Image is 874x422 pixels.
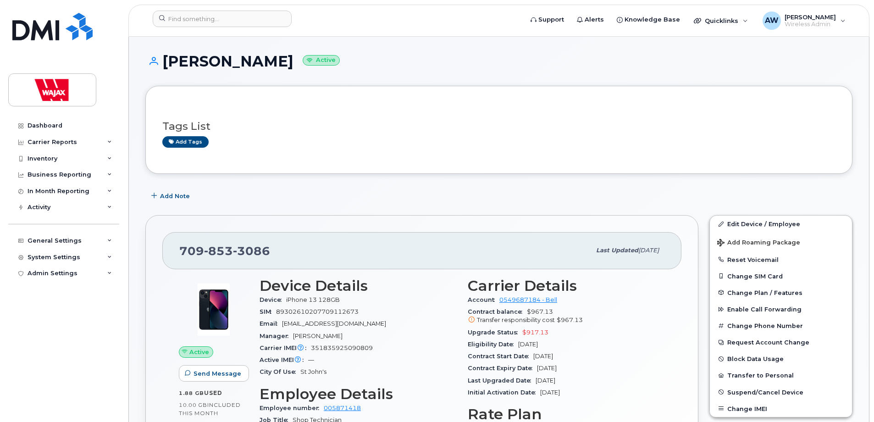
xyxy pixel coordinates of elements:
span: [DATE] [638,247,659,254]
button: Block Data Usage [710,350,852,367]
span: Employee number [260,405,324,411]
span: [DATE] [536,377,555,384]
span: [DATE] [537,365,557,372]
span: $967.13 [557,316,583,323]
span: Transfer responsibility cost [477,316,555,323]
span: Change Plan / Features [727,289,802,296]
span: [EMAIL_ADDRESS][DOMAIN_NAME] [282,320,386,327]
span: [DATE] [518,341,538,348]
span: 89302610207709112673 [276,308,359,315]
span: Add Roaming Package [717,239,800,248]
span: Contract balance [468,308,527,315]
span: 709 [179,244,270,258]
button: Reset Voicemail [710,251,852,268]
h3: Device Details [260,278,457,294]
span: 1.88 GB [179,390,204,396]
span: Send Message [194,369,241,378]
button: Add Note [145,188,198,204]
span: Last Upgraded Date [468,377,536,384]
h1: [PERSON_NAME] [145,53,852,69]
button: Suspend/Cancel Device [710,384,852,400]
span: [DATE] [533,353,553,360]
span: Email [260,320,282,327]
span: used [204,389,222,396]
h3: Employee Details [260,386,457,402]
span: included this month [179,401,241,416]
span: Suspend/Cancel Device [727,389,803,395]
a: 0549687184 - Bell [499,296,557,303]
a: Edit Device / Employee [710,216,852,232]
button: Send Message [179,365,249,382]
span: Carrier IMEI [260,344,311,351]
span: City Of Use [260,368,300,375]
span: iPhone 13 128GB [286,296,340,303]
button: Change Phone Number [710,317,852,334]
h3: Tags List [162,121,835,132]
span: [PERSON_NAME] [293,333,343,339]
button: Transfer to Personal [710,367,852,383]
span: 351835925090809 [311,344,373,351]
span: Contract Expiry Date [468,365,537,372]
span: [DATE] [540,389,560,396]
img: image20231002-3703462-1ig824h.jpeg [186,282,241,337]
button: Change IMEI [710,400,852,417]
span: 853 [204,244,233,258]
button: Add Roaming Package [710,233,852,251]
small: Active [303,55,340,66]
span: Last updated [596,247,638,254]
button: Change SIM Card [710,268,852,284]
span: Device [260,296,286,303]
span: Active [189,348,209,356]
button: Request Account Change [710,334,852,350]
span: 3086 [233,244,270,258]
span: Account [468,296,499,303]
span: — [308,356,314,363]
span: $917.13 [522,329,548,336]
span: Active IMEI [260,356,308,363]
h3: Carrier Details [468,278,665,294]
span: Manager [260,333,293,339]
span: Add Note [160,192,190,200]
button: Enable Call Forwarding [710,301,852,317]
a: 005871418 [324,405,361,411]
span: Initial Activation Date [468,389,540,396]
span: Upgrade Status [468,329,522,336]
span: Enable Call Forwarding [727,306,802,313]
span: Contract Start Date [468,353,533,360]
span: 10.00 GB [179,402,207,408]
span: $967.13 [468,308,665,325]
a: Add tags [162,136,209,148]
button: Change Plan / Features [710,284,852,301]
span: Eligibility Date [468,341,518,348]
span: St John's [300,368,326,375]
span: SIM [260,308,276,315]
